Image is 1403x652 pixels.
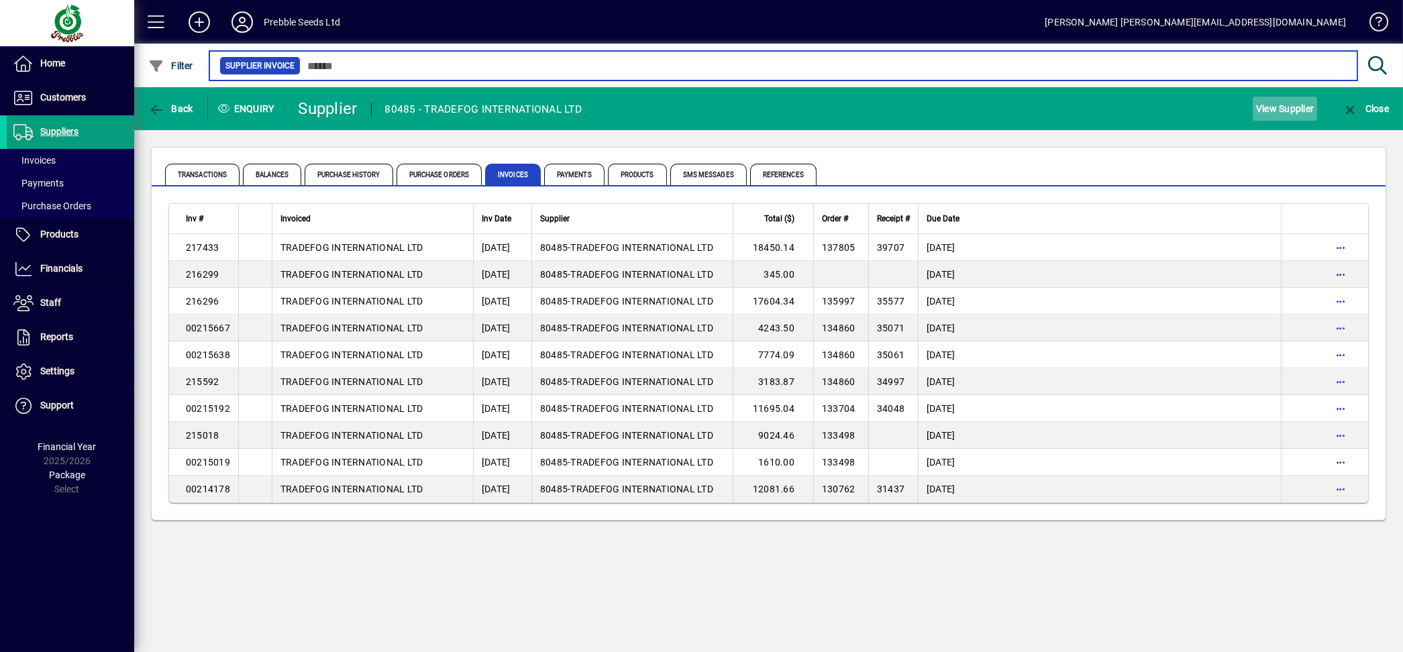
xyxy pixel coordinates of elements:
button: More options [1330,237,1351,258]
button: More options [1330,425,1351,446]
td: [DATE] [918,368,1281,395]
span: 35071 [877,323,904,333]
a: Products [7,218,134,252]
span: Total ($) [764,211,794,226]
td: 11695.04 [733,395,813,422]
span: Transactions [165,164,240,185]
span: 34997 [877,376,904,387]
span: Staff [40,297,61,308]
a: Invoices [7,149,134,172]
td: 12081.66 [733,476,813,502]
span: TRADEFOG INTERNATIONAL LTD [571,269,714,280]
td: 4243.50 [733,315,813,341]
span: 80485 [540,296,568,307]
span: Purchase Orders [13,201,91,211]
td: - [531,449,733,476]
span: Receipt # [877,211,910,226]
span: TRADEFOG INTERNATIONAL LTD [571,323,714,333]
span: 31437 [877,484,904,494]
span: 133498 [822,430,855,441]
span: 134860 [822,349,855,360]
span: 216299 [186,269,219,280]
span: Close [1342,103,1389,114]
span: TRADEFOG INTERNATIONAL LTD [280,403,423,414]
span: TRADEFOG INTERNATIONAL LTD [280,296,423,307]
div: Due Date [927,211,1273,226]
span: 39707 [877,242,904,253]
button: More options [1330,371,1351,392]
button: More options [1330,317,1351,339]
span: Customers [40,92,86,103]
button: More options [1330,264,1351,285]
td: 345.00 [733,261,813,288]
span: 215018 [186,430,219,441]
td: [DATE] [473,449,531,476]
td: [DATE] [918,261,1281,288]
span: 217433 [186,242,219,253]
span: TRADEFOG INTERNATIONAL LTD [280,430,423,441]
span: TRADEFOG INTERNATIONAL LTD [571,349,714,360]
button: Filter [145,54,197,78]
span: Payments [13,178,64,188]
a: Support [7,389,134,423]
span: TRADEFOG INTERNATIONAL LTD [571,376,714,387]
app-page-header-button: Close enquiry [1328,97,1403,121]
span: 134860 [822,376,855,387]
td: [DATE] [473,234,531,261]
a: Financials [7,252,134,286]
td: [DATE] [918,234,1281,261]
div: Invoiced [280,211,465,226]
span: Back [148,103,193,114]
div: [PERSON_NAME] [PERSON_NAME][EMAIL_ADDRESS][DOMAIN_NAME] [1045,11,1346,33]
span: Products [608,164,667,185]
span: Financial Year [38,441,97,452]
span: 80485 [540,457,568,468]
span: 135997 [822,296,855,307]
td: - [531,341,733,368]
div: Supplier [540,211,725,226]
span: Purchase Orders [397,164,482,185]
span: TRADEFOG INTERNATIONAL LTD [571,457,714,468]
td: 1610.00 [733,449,813,476]
span: 00215667 [186,323,230,333]
td: [DATE] [918,449,1281,476]
td: - [531,288,733,315]
td: [DATE] [918,476,1281,502]
td: [DATE] [918,422,1281,449]
a: Reports [7,321,134,354]
div: Prebble Seeds Ltd [264,11,340,33]
span: Filter [148,60,193,71]
span: 00215638 [186,349,230,360]
span: View Supplier [1256,98,1314,119]
a: Home [7,47,134,80]
div: Supplier [299,98,358,119]
button: More options [1330,290,1351,312]
td: - [531,395,733,422]
span: Supplier Invoice [225,59,295,72]
td: - [531,234,733,261]
td: - [531,315,733,341]
span: 216296 [186,296,219,307]
a: Settings [7,355,134,388]
span: 137805 [822,242,855,253]
span: 00215019 [186,457,230,468]
button: More options [1330,344,1351,366]
span: TRADEFOG INTERNATIONAL LTD [280,484,423,494]
button: View Supplier [1253,97,1317,121]
span: 130762 [822,484,855,494]
span: 35061 [877,349,904,360]
div: Inv # [186,211,230,226]
button: Profile [221,10,264,34]
td: - [531,422,733,449]
button: Add [178,10,221,34]
div: Order # [822,211,860,226]
div: 80485 - TRADEFOG INTERNATIONAL LTD [385,99,582,120]
span: Inv Date [482,211,511,226]
span: TRADEFOG INTERNATIONAL LTD [571,403,714,414]
td: - [531,476,733,502]
td: [DATE] [473,422,531,449]
button: Back [145,97,197,121]
span: 133704 [822,403,855,414]
app-page-header-button: Back [134,97,208,121]
span: Payments [544,164,605,185]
